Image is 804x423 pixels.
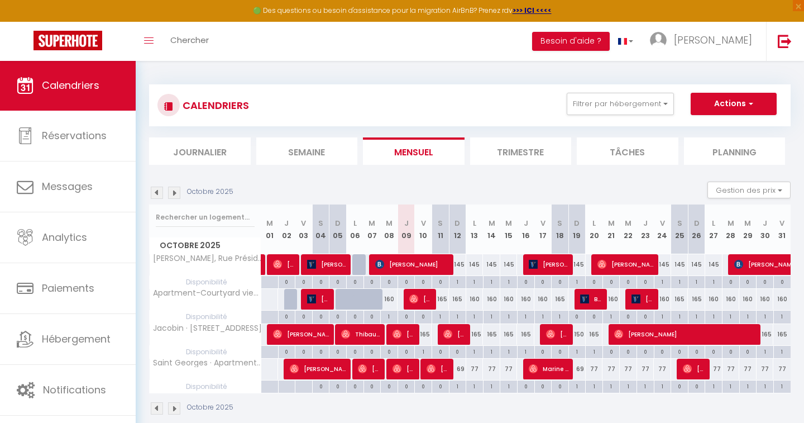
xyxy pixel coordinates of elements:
[150,381,261,393] span: Disponibilité
[586,346,602,357] div: 1
[568,254,586,275] div: 145
[779,218,784,229] abbr: V
[33,31,102,50] img: Super Booking
[518,381,534,391] div: 0
[151,359,263,367] span: Saint Georges · Apartment-Private Bathroom-Apartment-Street View
[739,359,757,379] div: 77
[637,205,654,254] th: 23
[671,381,688,391] div: 0
[744,218,751,229] abbr: M
[603,311,620,321] div: 1
[307,254,347,275] span: [PERSON_NAME]
[774,381,791,391] div: 1
[654,359,671,379] div: 77
[398,311,415,321] div: 0
[654,346,671,357] div: 0
[318,218,323,229] abbr: S
[347,311,363,321] div: 0
[552,381,568,391] div: 0
[592,218,596,229] abbr: L
[654,289,671,310] div: 160
[722,311,739,321] div: 1
[705,289,722,310] div: 160
[688,254,705,275] div: 145
[625,218,631,229] abbr: M
[449,276,466,287] div: 1
[620,276,636,287] div: 0
[500,289,518,310] div: 160
[739,205,757,254] th: 29
[757,381,773,391] div: 1
[358,358,381,379] span: [PERSON_NAME]
[534,205,552,254] th: 17
[684,137,786,165] li: Planning
[432,289,449,310] div: 165
[586,324,603,345] div: 165
[449,311,466,321] div: 1
[552,289,569,310] div: 165
[569,346,586,357] div: 1
[532,32,610,51] button: Besoin d'aide ?
[187,402,233,413] p: Octobre 2025
[637,346,654,357] div: 0
[466,359,484,379] div: 77
[151,289,263,297] span: Apartment-Courtyard view-Private Bathroom
[705,276,722,287] div: 1
[518,346,534,357] div: 1
[266,218,273,229] abbr: M
[688,346,705,357] div: 0
[597,254,655,275] span: [PERSON_NAME]
[740,381,757,391] div: 1
[608,218,615,229] abbr: M
[671,311,688,321] div: 1
[757,205,774,254] th: 30
[156,207,255,227] input: Rechercher un logement...
[688,276,705,287] div: 1
[722,289,740,310] div: 160
[569,276,586,287] div: 1
[170,34,209,46] span: Chercher
[290,358,347,379] span: [PERSON_NAME] T
[671,205,688,254] th: 25
[443,324,466,345] span: [PERSON_NAME]
[552,276,568,287] div: 0
[707,182,791,198] button: Gestion des prix
[466,311,483,321] div: 1
[757,289,774,310] div: 160
[466,289,484,310] div: 160
[688,205,705,254] th: 26
[774,311,791,321] div: 1
[398,381,415,391] div: 0
[368,218,375,229] abbr: M
[586,205,603,254] th: 20
[470,137,572,165] li: Trimestre
[489,218,495,229] abbr: M
[778,34,792,48] img: logout
[671,289,688,310] div: 165
[552,346,568,357] div: 0
[150,346,261,358] span: Disponibilité
[500,381,517,391] div: 1
[637,276,654,287] div: 0
[329,346,346,357] div: 0
[150,276,261,288] span: Disponibilité
[654,254,671,275] div: 145
[568,359,586,379] div: 69
[261,205,279,254] th: 01
[381,311,398,321] div: 1
[674,33,752,47] span: [PERSON_NAME]
[415,311,432,321] div: 0
[421,218,426,229] abbr: V
[534,289,552,310] div: 160
[381,346,398,357] div: 0
[398,276,415,287] div: 0
[284,218,289,229] abbr: J
[42,230,87,244] span: Analytics
[335,218,341,229] abbr: D
[301,218,306,229] abbr: V
[295,205,313,254] th: 03
[381,381,398,391] div: 0
[346,205,363,254] th: 06
[150,311,261,323] span: Disponibilité
[574,218,580,229] abbr: D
